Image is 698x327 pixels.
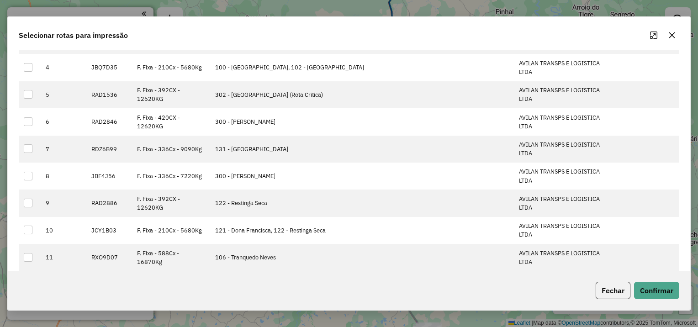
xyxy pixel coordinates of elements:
td: JBF4J56 [86,163,132,190]
td: 6 [41,108,86,135]
td: 5 [41,81,86,108]
td: F. Fixa - 588Cx - 16870Kg [132,244,210,271]
button: Maximize [646,28,661,42]
td: 8 [41,163,86,190]
td: RAD2886 [86,190,132,216]
td: AVILAN TRANSPS E LOGISTICA LTDA [514,136,617,163]
td: 9 [41,190,86,216]
td: 131 - [GEOGRAPHIC_DATA] [210,136,514,163]
td: AVILAN TRANSPS E LOGISTICA LTDA [514,163,617,190]
td: F. Fixa - 336Cx - 7220Kg [132,163,210,190]
span: Selecionar rotas para impressão [19,30,128,41]
td: 302 - [GEOGRAPHIC_DATA] (Rota Critica) [210,81,514,108]
td: RXO9D07 [86,244,132,271]
td: 100 - [GEOGRAPHIC_DATA], 102 - [GEOGRAPHIC_DATA] [210,54,514,81]
td: AVILAN TRANSPS E LOGISTICA LTDA [514,190,617,216]
td: F. Fixa - 336Cx - 9090Kg [132,136,210,163]
td: F. Fixa - 392CX - 12620KG [132,190,210,216]
td: AVILAN TRANSPS E LOGISTICA LTDA [514,81,617,108]
td: AVILAN TRANSPS E LOGISTICA LTDA [514,54,617,81]
td: RDZ6B99 [86,136,132,163]
td: 122 - Restinga Seca [210,190,514,216]
td: F. Fixa - 210Cx - 5680Kg [132,217,210,244]
td: 300 - [PERSON_NAME] [210,108,514,135]
td: AVILAN TRANSPS E LOGISTICA LTDA [514,217,617,244]
td: F. Fixa - 392CX - 12620KG [132,81,210,108]
td: AVILAN TRANSPS E LOGISTICA LTDA [514,244,617,271]
td: 300 - [PERSON_NAME] [210,163,514,190]
td: RAD1536 [86,81,132,108]
button: Confirmar [634,282,679,299]
td: JCY1B03 [86,217,132,244]
td: 121 - Dona Francisca, 122 - Restinga Seca [210,217,514,244]
td: RAD2846 [86,108,132,135]
td: F. Fixa - 420CX - 12620KG [132,108,210,135]
td: JBQ7D35 [86,54,132,81]
td: 4 [41,54,86,81]
td: AVILAN TRANSPS E LOGISTICA LTDA [514,108,617,135]
td: 11 [41,244,86,271]
td: 7 [41,136,86,163]
td: 10 [41,217,86,244]
button: Fechar [596,282,630,299]
td: 106 - Tranquedo Neves [210,244,514,271]
td: F. Fixa - 210Cx - 5680Kg [132,54,210,81]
